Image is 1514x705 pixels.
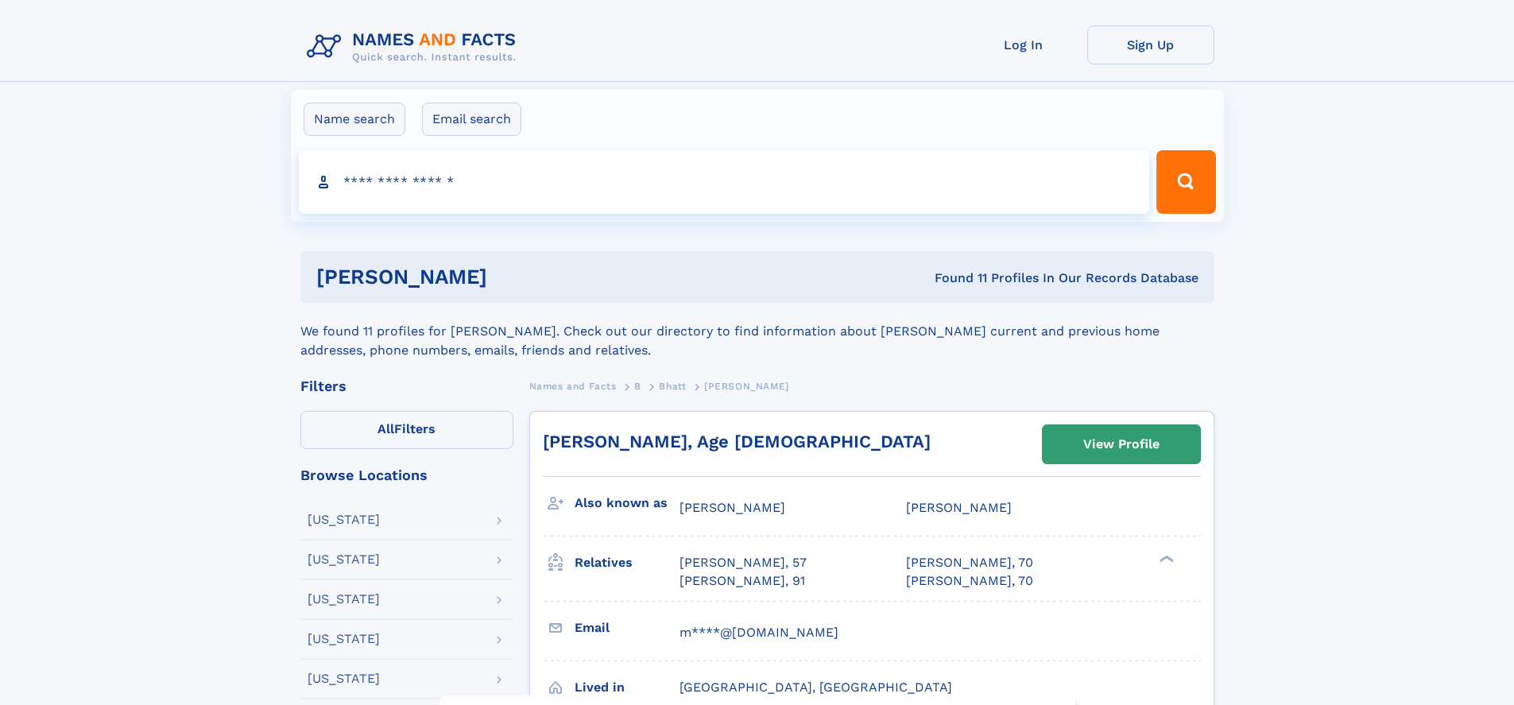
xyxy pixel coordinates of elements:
[906,554,1033,571] a: [PERSON_NAME], 70
[1156,150,1215,214] button: Search Button
[299,150,1150,214] input: search input
[308,633,380,645] div: [US_STATE]
[300,468,513,482] div: Browse Locations
[659,381,686,392] span: Bhatt
[906,572,1033,590] a: [PERSON_NAME], 70
[659,376,686,396] a: Bhatt
[704,381,789,392] span: [PERSON_NAME]
[308,513,380,526] div: [US_STATE]
[711,269,1198,287] div: Found 11 Profiles In Our Records Database
[422,103,521,136] label: Email search
[529,376,617,396] a: Names and Facts
[960,25,1087,64] a: Log In
[543,432,931,451] a: [PERSON_NAME], Age [DEMOGRAPHIC_DATA]
[575,490,680,517] h3: Also known as
[316,267,711,287] h1: [PERSON_NAME]
[300,303,1214,360] div: We found 11 profiles for [PERSON_NAME]. Check out our directory to find information about [PERSON...
[308,593,380,606] div: [US_STATE]
[300,25,529,68] img: Logo Names and Facts
[1043,425,1200,463] a: View Profile
[1156,554,1175,564] div: ❯
[680,500,785,515] span: [PERSON_NAME]
[300,411,513,449] label: Filters
[1083,426,1160,463] div: View Profile
[308,553,380,566] div: [US_STATE]
[1087,25,1214,64] a: Sign Up
[634,376,641,396] a: B
[575,549,680,576] h3: Relatives
[575,674,680,701] h3: Lived in
[906,500,1012,515] span: [PERSON_NAME]
[575,614,680,641] h3: Email
[680,680,952,695] span: [GEOGRAPHIC_DATA], [GEOGRAPHIC_DATA]
[378,421,394,436] span: All
[680,572,805,590] a: [PERSON_NAME], 91
[308,672,380,685] div: [US_STATE]
[634,381,641,392] span: B
[680,554,807,571] a: [PERSON_NAME], 57
[304,103,405,136] label: Name search
[300,379,513,393] div: Filters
